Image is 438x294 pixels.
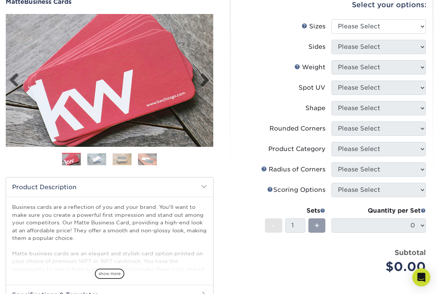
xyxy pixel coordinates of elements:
div: Quantity per Set [331,206,426,215]
div: $0.00 [337,258,426,276]
div: Radius of Corners [261,165,325,174]
img: Business Cards 03 [113,153,132,165]
div: Sets [265,206,325,215]
div: Weight [294,63,325,72]
span: - [272,220,275,231]
span: show more [95,269,124,279]
div: Spot UV [299,83,325,92]
div: Shape [305,104,325,113]
div: Open Intercom Messenger [412,268,430,286]
img: Business Cards 04 [138,153,157,165]
iframe: Google Customer Reviews [2,271,64,291]
span: + [314,220,319,231]
div: Sides [308,42,325,51]
strong: Subtotal [395,248,426,257]
img: Business Cards 02 [87,153,106,165]
div: Product Category [268,145,325,154]
div: Rounded Corners [269,124,325,133]
img: Business Cards 01 [62,150,81,169]
h2: Product Description [6,177,213,197]
div: Sizes [302,22,325,31]
div: Scoring Options [267,185,325,194]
